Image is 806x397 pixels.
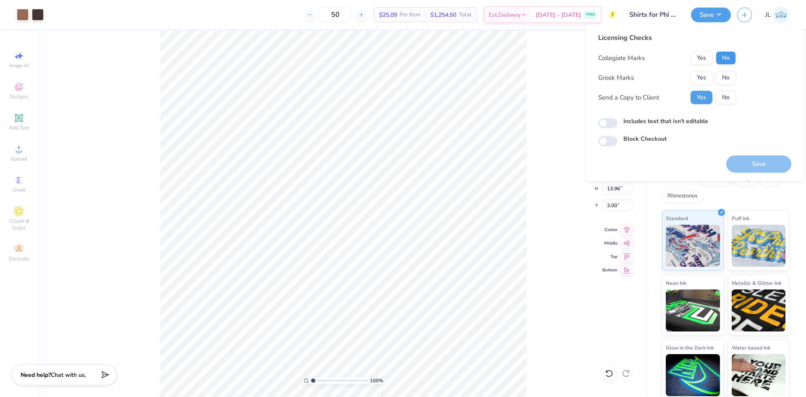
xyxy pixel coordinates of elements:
span: Add Text [9,124,29,131]
span: [DATE] - [DATE] [536,11,581,19]
span: Water based Ink [732,343,770,352]
span: Clipart & logos [4,218,34,231]
span: Designs [10,93,28,100]
strong: Need help? [21,371,51,379]
img: Glow in the Dark Ink [666,354,720,396]
span: Chat with us. [51,371,86,379]
span: Greek [13,187,26,193]
span: Glow in the Dark Ink [666,343,714,352]
a: JL [765,7,789,23]
button: Yes [691,91,712,104]
span: Standard [666,214,688,223]
span: Image AI [9,62,29,69]
button: No [716,51,736,65]
span: Puff Ink [732,214,749,223]
img: Jairo Laqui [773,7,789,23]
span: Total [459,11,471,19]
input: Untitled Design [623,6,685,23]
span: Bottom [602,267,618,273]
span: Neon Ink [666,279,686,287]
span: Middle [602,240,618,246]
span: FREE [586,12,595,18]
span: $1,254.50 [430,11,456,19]
img: Metallic & Glitter Ink [732,289,786,331]
span: JL [765,10,771,20]
div: Collegiate Marks [598,53,645,63]
span: Per Item [400,11,420,19]
span: Est. Delivery [489,11,521,19]
img: Water based Ink [732,354,786,396]
span: Metallic & Glitter Ink [732,279,781,287]
label: Block Checkout [623,134,667,143]
span: Decorate [9,255,29,262]
button: No [716,71,736,84]
span: 100 % [370,377,383,384]
div: Send a Copy to Client [598,93,659,103]
img: Neon Ink [666,289,720,331]
img: Puff Ink [732,225,786,267]
img: Standard [666,225,720,267]
span: Top [602,254,618,260]
span: Center [602,227,618,233]
span: $25.09 [379,11,397,19]
button: Yes [691,51,712,65]
div: Rhinestones [662,190,703,202]
input: – – [319,7,352,22]
button: No [716,91,736,104]
div: Licensing Checks [598,33,736,43]
button: Save [691,8,731,22]
div: Greek Marks [598,73,634,83]
label: Includes text that isn't editable [623,117,708,126]
button: Yes [691,71,712,84]
span: Upload [10,155,27,162]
